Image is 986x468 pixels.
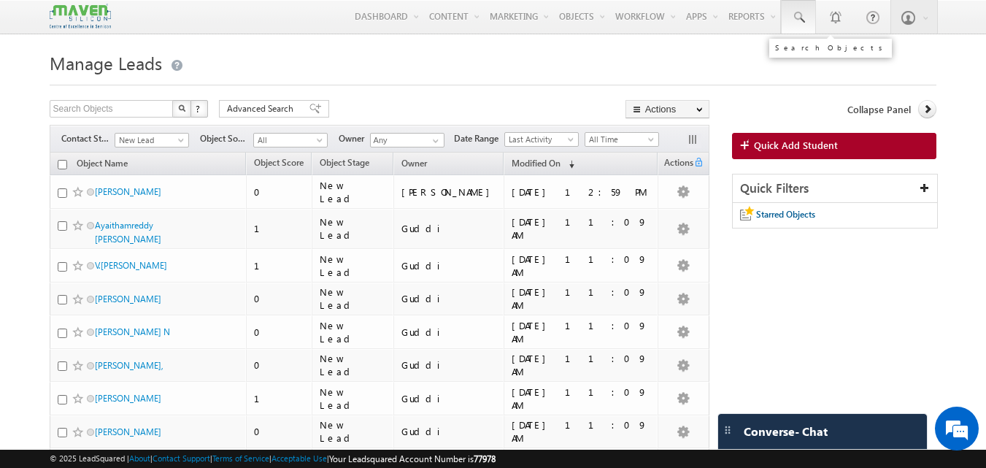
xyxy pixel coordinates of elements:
[254,292,305,305] div: 0
[254,222,305,235] div: 1
[512,185,651,199] div: [DATE] 12:59 PM
[585,133,655,146] span: All Time
[247,155,311,174] a: Object Score
[212,453,269,463] a: Terms of Service
[115,133,189,147] a: New Lead
[254,134,323,147] span: All
[474,453,496,464] span: 77978
[658,155,693,174] span: Actions
[271,453,327,463] a: Acceptable Use
[563,158,574,170] span: (sorted descending)
[512,215,651,242] div: [DATE] 11:09 AM
[320,285,387,312] div: New Lead
[25,77,61,96] img: d_60004797649_company_0_60004797649
[401,185,497,199] div: [PERSON_NAME]
[732,133,937,159] a: Quick Add Student
[115,134,185,147] span: New Lead
[425,134,443,148] a: Show All Items
[401,326,497,339] div: Guddi
[95,360,163,371] a: [PERSON_NAME],
[775,43,886,52] div: Search Objects
[744,425,828,438] span: Converse - Chat
[339,132,370,145] span: Owner
[320,352,387,378] div: New Lead
[95,393,161,404] a: [PERSON_NAME]
[254,185,305,199] div: 0
[254,326,305,339] div: 0
[512,385,651,412] div: [DATE] 11:09 AM
[50,4,111,29] img: Custom Logo
[95,326,170,337] a: [PERSON_NAME] N
[401,259,497,272] div: Guddi
[312,155,377,174] a: Object Stage
[95,260,167,271] a: V.[PERSON_NAME]
[504,132,579,147] a: Last Activity
[585,132,659,147] a: All Time
[239,7,274,42] div: Minimize live chat window
[254,425,305,438] div: 0
[320,253,387,279] div: New Lead
[254,358,305,372] div: 0
[320,215,387,242] div: New Lead
[95,294,161,304] a: [PERSON_NAME]
[58,160,67,169] input: Check all records
[76,77,245,96] div: Chat with us now
[754,139,838,152] span: Quick Add Student
[19,135,266,351] textarea: Type your message and hit 'Enter'
[401,292,497,305] div: Guddi
[401,392,497,405] div: Guddi
[370,133,444,147] input: Type to Search
[95,426,161,437] a: [PERSON_NAME]
[756,209,815,220] span: Starred Objects
[200,132,253,145] span: Object Source
[50,452,496,466] span: © 2025 LeadSquared | | | | |
[153,453,210,463] a: Contact Support
[454,132,504,145] span: Date Range
[320,418,387,445] div: New Lead
[512,319,651,345] div: [DATE] 11:09 AM
[722,424,733,436] img: carter-drag
[254,392,305,405] div: 1
[227,102,298,115] span: Advanced Search
[733,174,938,203] div: Quick Filters
[129,453,150,463] a: About
[401,358,497,372] div: Guddi
[199,364,265,383] em: Start Chat
[254,157,304,168] span: Object Score
[512,253,651,279] div: [DATE] 11:09 AM
[253,133,328,147] a: All
[50,51,162,74] span: Manage Leads
[320,385,387,412] div: New Lead
[401,222,497,235] div: Guddi
[320,179,387,205] div: New Lead
[504,155,582,174] a: Modified On (sorted descending)
[320,319,387,345] div: New Lead
[61,132,115,145] span: Contact Stage
[329,453,496,464] span: Your Leadsquared Account Number is
[625,100,709,118] button: Actions
[401,158,427,169] span: Owner
[512,285,651,312] div: [DATE] 11:09 AM
[512,352,651,378] div: [DATE] 11:09 AM
[95,220,161,245] a: Ayaithamreddy [PERSON_NAME]
[190,100,208,118] button: ?
[95,186,161,197] a: [PERSON_NAME]
[401,425,497,438] div: Guddi
[505,133,574,146] span: Last Activity
[512,158,561,169] span: Modified On
[69,156,135,174] a: Object Name
[254,259,305,272] div: 1
[512,418,651,445] div: [DATE] 11:09 AM
[196,102,202,115] span: ?
[320,157,369,168] span: Object Stage
[178,104,185,112] img: Search
[847,103,911,116] span: Collapse Panel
